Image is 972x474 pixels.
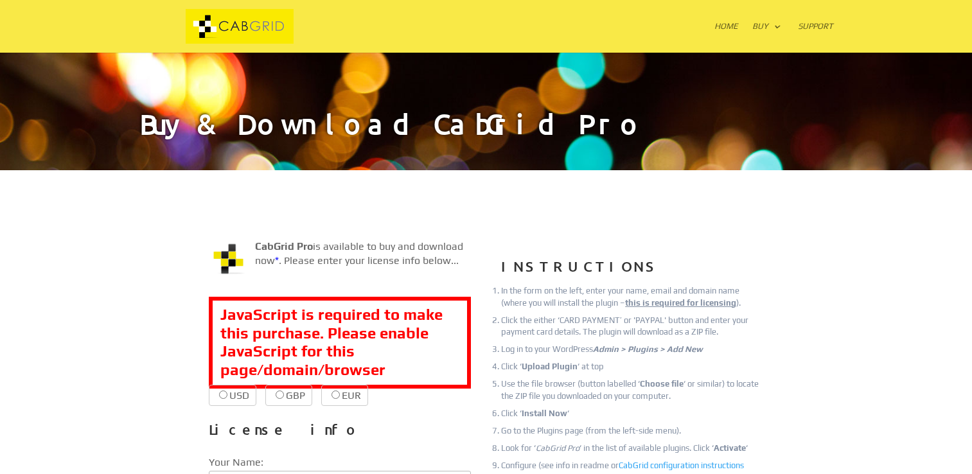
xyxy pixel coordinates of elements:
u: this is required for licensing [625,298,736,308]
h3: License info [209,417,471,449]
h1: Buy & Download CabGrid Pro [139,110,833,170]
a: Support [798,22,833,53]
li: Use the file browser (button labelled ‘ ‘ or similar) to locate the ZIP file you downloaded on yo... [501,378,763,401]
a: Buy [752,22,781,53]
li: In the form on the left, enter your name, email and domain name (where you will install the plugi... [501,285,763,308]
em: CabGrid Pro [536,443,579,453]
input: EUR [331,391,340,399]
a: Home [714,22,738,53]
strong: CabGrid Pro [255,240,313,252]
p: JavaScript is required to make this purchase. Please enable JavaScript for this page/domain/browser [209,297,471,389]
p: is available to buy and download now . Please enter your license info below... [209,240,471,279]
label: GBP [265,385,312,406]
em: Admin > Plugins > Add New [593,344,703,354]
img: CabGrid WordPress Plugin [209,240,247,278]
input: USD [219,391,227,399]
li: Click ‘ ‘ [501,408,763,419]
li: Click the either ‘CARD PAYMENT’ or 'PAYPAL' button and enter your payment card details. The plugi... [501,315,763,338]
strong: Install Now [522,408,567,418]
strong: Activate [714,443,746,453]
li: Click ‘ ‘ at top [501,361,763,373]
img: CabGrid [142,9,338,44]
label: EUR [321,385,368,406]
input: GBP [276,391,284,399]
strong: Choose file [640,379,684,389]
li: Look for ‘ ‘ in the list of available plugins. Click ‘ ‘ [501,443,763,454]
li: Go to the Plugins page (from the left-side menu). [501,425,763,437]
label: USD [209,385,256,406]
h3: INSTRUCTIONS [501,254,763,286]
label: Your Name: [209,454,471,471]
li: Log in to your WordPress [501,344,763,355]
strong: Upload Plugin [522,362,578,371]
